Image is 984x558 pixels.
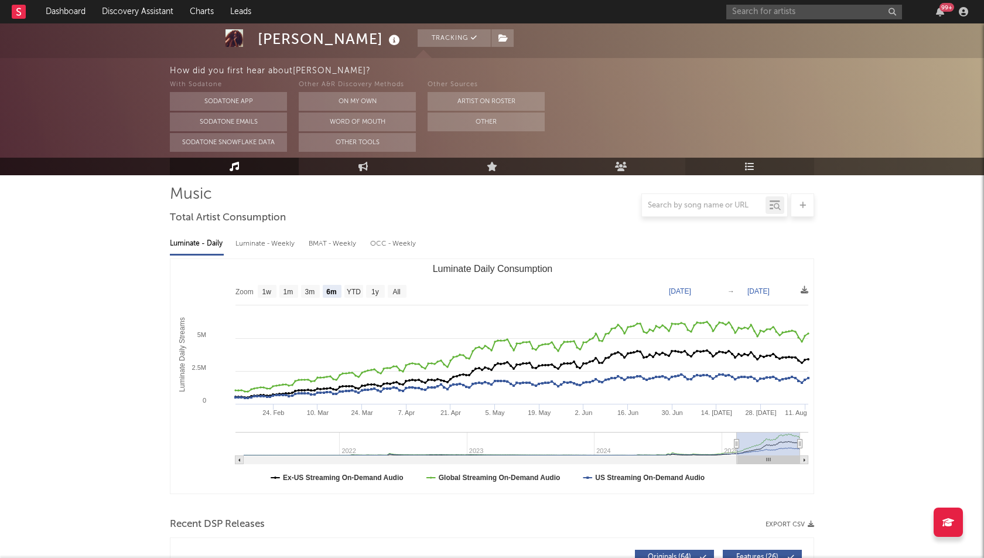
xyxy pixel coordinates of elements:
[745,409,776,416] text: 28. [DATE]
[701,409,732,416] text: 14. [DATE]
[178,317,186,392] text: Luminate Daily Streams
[766,521,814,528] button: Export CSV
[203,397,206,404] text: 0
[283,474,404,482] text: Ex-US Streaming On-Demand Audio
[428,78,545,92] div: Other Sources
[486,409,505,416] text: 5. May
[939,3,954,12] div: 99 +
[347,288,361,296] text: YTD
[428,113,545,131] button: Other
[307,409,329,416] text: 10. Mar
[170,211,286,225] span: Total Artist Consumption
[170,92,287,111] button: Sodatone App
[192,364,206,371] text: 2.5M
[428,92,545,111] button: Artist on Roster
[299,92,416,111] button: On My Own
[299,78,416,92] div: Other A&R Discovery Methods
[197,331,206,338] text: 5M
[726,5,902,19] input: Search for artists
[371,288,379,296] text: 1y
[170,188,212,202] span: Music
[936,7,944,16] button: 99+
[258,29,403,49] div: [PERSON_NAME]
[283,288,293,296] text: 1m
[440,409,461,416] text: 21. Apr
[528,409,551,416] text: 19. May
[642,201,766,210] input: Search by song name or URL
[170,64,984,78] div: How did you first hear about [PERSON_NAME] ?
[727,287,734,295] text: →
[669,287,691,295] text: [DATE]
[309,234,358,254] div: BMAT - Weekly
[595,474,705,482] text: US Streaming On-Demand Audio
[170,234,224,254] div: Luminate - Daily
[370,234,417,254] div: OCC - Weekly
[326,288,336,296] text: 6m
[170,133,287,152] button: Sodatone Snowflake Data
[439,474,561,482] text: Global Streaming On-Demand Audio
[262,288,272,296] text: 1w
[170,78,287,92] div: With Sodatone
[617,409,638,416] text: 16. Jun
[299,113,416,131] button: Word Of Mouth
[747,287,770,295] text: [DATE]
[235,288,254,296] text: Zoom
[785,409,807,416] text: 11. Aug
[433,264,553,274] text: Luminate Daily Consumption
[170,259,814,494] svg: Luminate Daily Consumption
[392,288,400,296] text: All
[170,113,287,131] button: Sodatone Emails
[398,409,415,416] text: 7. Apr
[299,133,416,152] button: Other Tools
[262,409,284,416] text: 24. Feb
[235,234,297,254] div: Luminate - Weekly
[351,409,373,416] text: 24. Mar
[575,409,592,416] text: 2. Jun
[305,288,315,296] text: 3m
[418,29,491,47] button: Tracking
[170,518,265,532] span: Recent DSP Releases
[662,409,683,416] text: 30. Jun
